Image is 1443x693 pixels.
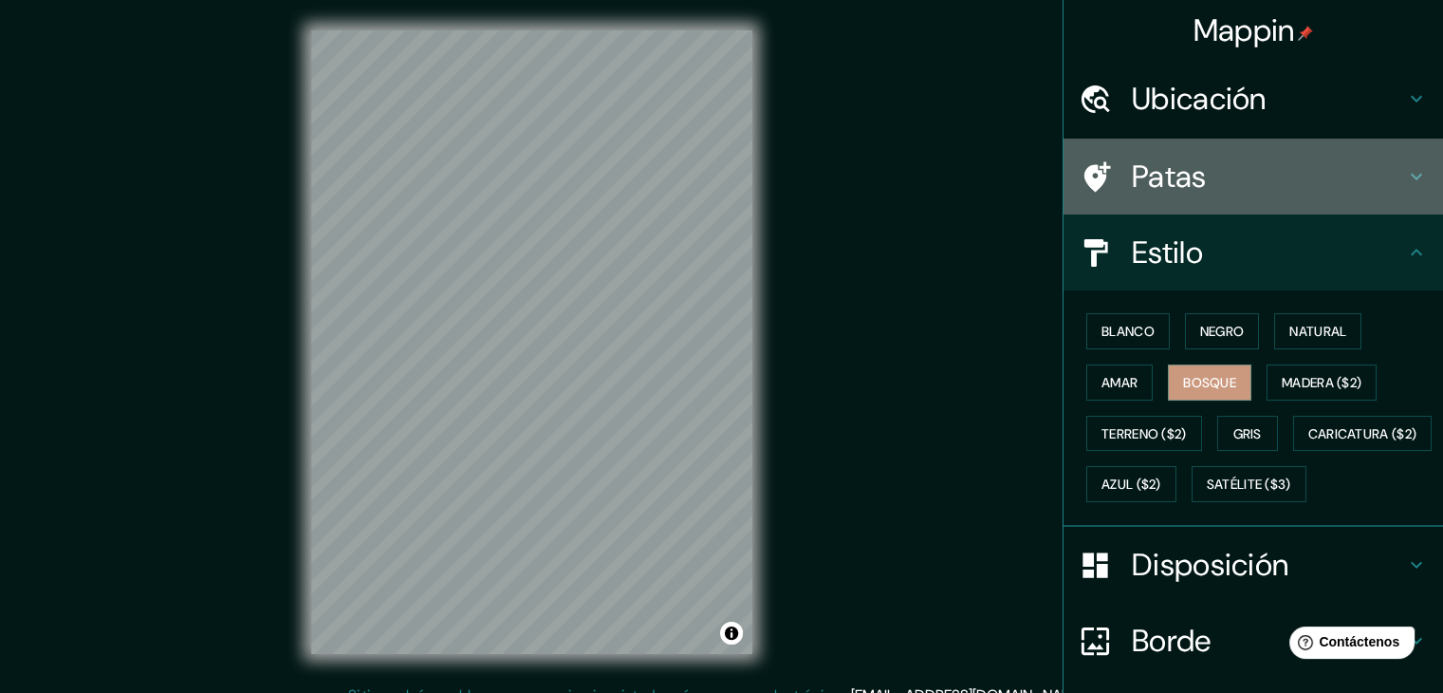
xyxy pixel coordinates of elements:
button: Activar o desactivar atribución [720,622,743,645]
font: Bosque [1183,374,1236,391]
button: Terreno ($2) [1086,416,1202,452]
font: Gris [1233,425,1262,442]
font: Disposición [1132,545,1288,585]
div: Estilo [1064,215,1443,290]
font: Terreno ($2) [1101,425,1187,442]
button: Azul ($2) [1086,466,1176,502]
font: Madera ($2) [1282,374,1361,391]
font: Azul ($2) [1101,477,1161,494]
font: Caricatura ($2) [1308,425,1417,442]
div: Borde [1064,603,1443,679]
button: Gris [1217,416,1278,452]
font: Satélite ($3) [1207,477,1291,494]
canvas: Mapa [311,30,752,654]
button: Negro [1185,313,1260,349]
div: Patas [1064,139,1443,215]
button: Amar [1086,365,1153,401]
img: pin-icon.png [1298,26,1313,41]
font: Patas [1132,157,1207,197]
div: Ubicación [1064,61,1443,137]
font: Mappin [1193,10,1295,50]
iframe: Lanzador de widgets de ayuda [1274,619,1422,672]
font: Estilo [1132,233,1203,272]
button: Blanco [1086,313,1170,349]
button: Natural [1274,313,1361,349]
font: Blanco [1101,323,1155,340]
button: Caricatura ($2) [1293,416,1433,452]
font: Amar [1101,374,1138,391]
button: Madera ($2) [1267,365,1377,401]
font: Natural [1289,323,1346,340]
font: Borde [1132,621,1212,661]
button: Satélite ($3) [1192,466,1306,502]
font: Negro [1200,323,1245,340]
button: Bosque [1168,365,1251,401]
font: Ubicación [1132,79,1267,119]
div: Disposición [1064,527,1443,603]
